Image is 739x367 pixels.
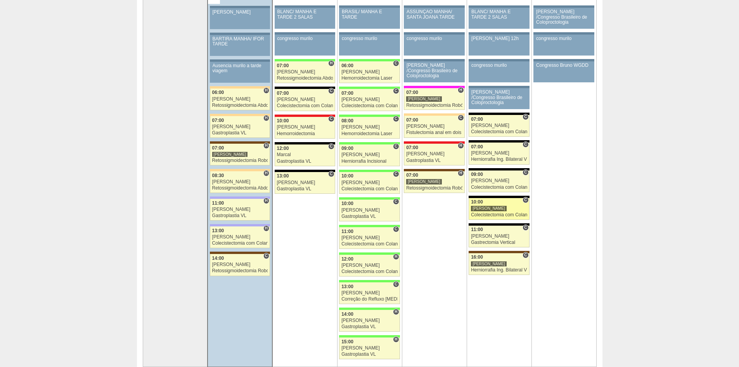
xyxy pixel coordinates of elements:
[533,59,594,61] div: Key: Aviso
[471,205,507,211] div: [PERSON_NAME]
[341,152,398,157] div: [PERSON_NAME]
[341,256,353,262] span: 12:00
[263,170,269,176] span: Hospital
[339,335,400,337] div: Key: Brasil
[212,124,268,129] div: [PERSON_NAME]
[277,152,333,157] div: Marcal
[341,229,353,234] span: 11:00
[339,200,400,221] a: C 10:00 [PERSON_NAME] Gastroplastia VL
[339,5,400,8] div: Key: Aviso
[210,197,270,199] div: Key: Christóvão da Gama
[404,5,464,8] div: Key: Aviso
[212,235,268,240] div: [PERSON_NAME]
[404,86,464,88] div: Key: Pro Matre
[523,197,528,203] span: Consultório
[393,309,399,315] span: Hospital
[339,308,400,310] div: Key: Brasil
[471,36,527,41] div: [PERSON_NAME] 12h
[275,142,335,144] div: Key: Blanc
[328,116,334,122] span: Consultório
[339,280,400,282] div: Key: Brasil
[469,115,529,137] a: C 07:00 [PERSON_NAME] Colecistectomia com Colangiografia VL
[471,172,483,177] span: 09:00
[275,8,335,29] a: BLANC/ MANHÃ E TARDE 2 SALAS
[471,144,483,150] span: 07:00
[471,151,527,156] div: [PERSON_NAME]
[404,32,464,35] div: Key: Aviso
[469,168,529,170] div: Key: Blanc
[523,141,528,148] span: Consultório
[406,145,418,150] span: 07:00
[275,87,335,89] div: Key: Blanc
[341,173,353,179] span: 10:00
[533,8,594,29] a: [PERSON_NAME] /Congresso Brasileiro de Coloproctologia
[469,61,529,82] a: congresso murilo
[263,87,269,94] span: Hospital
[263,143,269,149] span: Hospital
[339,32,400,35] div: Key: Aviso
[341,297,398,302] div: Correção do Refluxo [MEDICAL_DATA] esofágico Robótico
[339,337,400,359] a: H 15:00 [PERSON_NAME] Gastroplastia VL
[471,199,483,205] span: 10:00
[212,213,268,218] div: Gastroplastia VL
[341,186,398,191] div: Colecistectomia com Colangiografia VL
[277,125,333,130] div: [PERSON_NAME]
[339,170,400,172] div: Key: Brasil
[212,207,268,212] div: [PERSON_NAME]
[393,88,399,94] span: Consultório
[469,143,529,164] a: C 07:00 [PERSON_NAME] Herniorrafia Ing. Bilateral VL
[341,180,398,185] div: [PERSON_NAME]
[212,179,268,184] div: [PERSON_NAME]
[210,114,270,116] div: Key: Bartira
[328,171,334,177] span: Consultório
[406,90,418,95] span: 07:00
[471,227,483,232] span: 11:00
[210,199,270,221] a: H 11:00 [PERSON_NAME] Gastroplastia VL
[277,90,289,96] span: 07:00
[210,59,270,62] div: Key: Aviso
[341,242,398,247] div: Colecistectomia com Colangiografia VL
[536,36,592,41] div: congresso murilo
[212,268,268,273] div: Retossigmoidectomia Robótica
[533,35,594,56] a: congresso murilo
[328,60,334,66] span: Hospital
[212,241,268,246] div: Colecistectomia com Colangiografia VL
[277,63,289,68] span: 07:00
[404,116,464,137] a: C 07:00 [PERSON_NAME] Fistulectomia anal em dois tempos
[404,113,464,116] div: Key: Bartira
[275,172,335,194] a: C 13:00 [PERSON_NAME] Gastroplastia VL
[341,208,398,213] div: [PERSON_NAME]
[342,9,397,19] div: BRASIL/ MANHÃ E TARDE
[471,117,483,122] span: 07:00
[212,145,224,151] span: 07:00
[263,253,269,259] span: Consultório
[210,6,270,8] div: Key: Aviso
[341,63,353,68] span: 06:00
[471,129,527,134] div: Colecistectomia com Colangiografia VL
[471,90,527,105] div: [PERSON_NAME] /Congresso Brasileiro de Coloproctologia
[341,214,398,219] div: Gastroplastia VL
[393,171,399,177] span: Consultório
[339,59,400,61] div: Key: Brasil
[213,37,268,47] div: BARTIRA MANHÃ/ IFOR TARDE
[328,88,334,94] span: Consultório
[471,212,527,217] div: Colecistectomia com Colangiografia VL
[341,339,353,344] span: 15:00
[469,5,529,8] div: Key: Aviso
[275,32,335,35] div: Key: Aviso
[341,103,398,108] div: Colecistectomia com Colangiografia VL
[212,173,224,178] span: 08:30
[341,235,398,240] div: [PERSON_NAME]
[277,159,333,164] div: Gastroplastia VL
[471,63,527,68] div: congresso murilo
[277,9,332,19] div: BLANC/ MANHÃ E TARDE 2 SALAS
[533,32,594,35] div: Key: Aviso
[277,173,289,179] span: 13:00
[536,9,592,25] div: [PERSON_NAME] /Congresso Brasileiro de Coloproctologia
[469,253,529,275] a: C 16:00 [PERSON_NAME] Herniorrafia Ing. Bilateral VL
[277,131,333,136] div: Hemorroidectomia
[469,86,529,88] div: Key: Aviso
[458,87,464,93] span: Hospital
[341,346,398,351] div: [PERSON_NAME]
[523,224,528,231] span: Consultório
